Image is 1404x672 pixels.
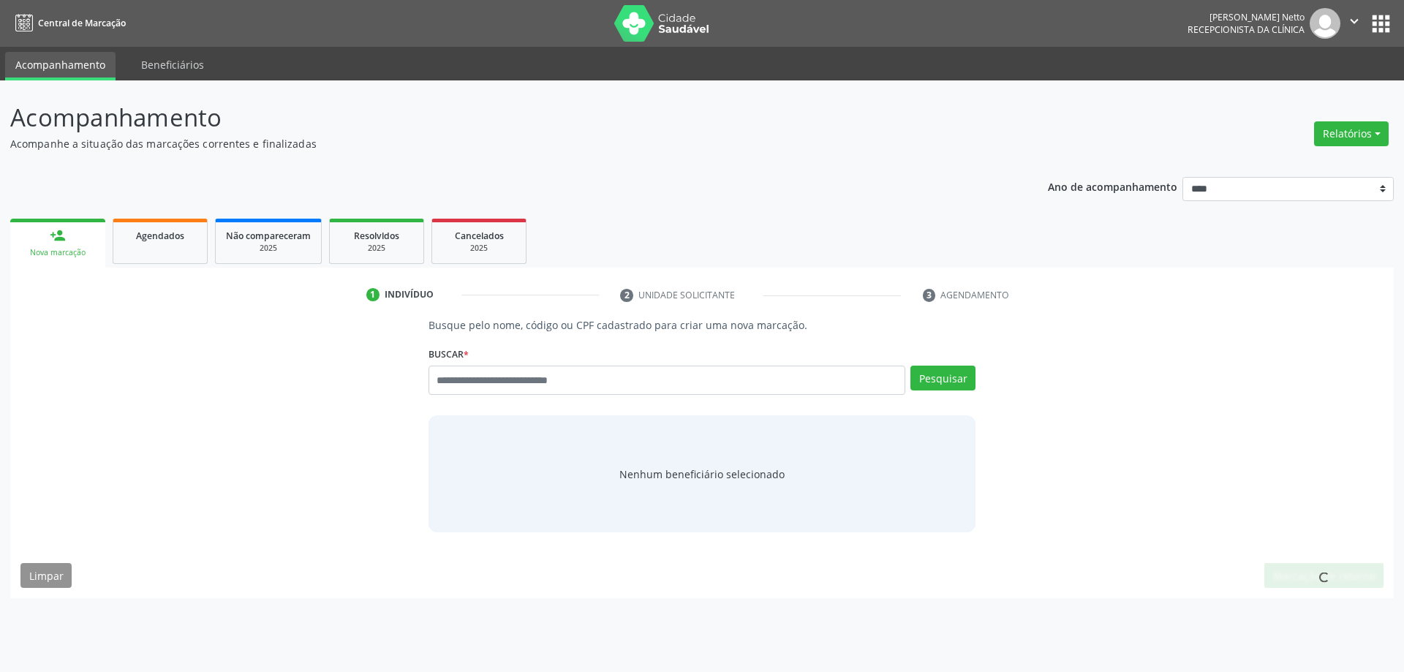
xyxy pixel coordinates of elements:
div: 2025 [226,243,311,254]
a: Beneficiários [131,52,214,78]
button: Relatórios [1314,121,1389,146]
span: Agendados [136,230,184,242]
div: 1 [366,288,380,301]
div: Indivíduo [385,288,434,301]
button:  [1340,8,1368,39]
div: person_add [50,227,66,243]
label: Buscar [429,343,469,366]
a: Acompanhamento [5,52,116,80]
span: Não compareceram [226,230,311,242]
span: Cancelados [455,230,504,242]
img: img [1310,8,1340,39]
i:  [1346,13,1362,29]
div: Nova marcação [20,247,95,258]
div: [PERSON_NAME] Netto [1188,11,1305,23]
a: Central de Marcação [10,11,126,35]
span: Resolvidos [354,230,399,242]
button: Limpar [20,563,72,588]
button: apps [1368,11,1394,37]
span: Nenhum beneficiário selecionado [619,467,785,482]
p: Acompanhamento [10,99,978,136]
button: Pesquisar [910,366,975,390]
p: Busque pelo nome, código ou CPF cadastrado para criar uma nova marcação. [429,317,976,333]
div: 2025 [340,243,413,254]
div: 2025 [442,243,516,254]
span: Recepcionista da clínica [1188,23,1305,36]
p: Ano de acompanhamento [1048,177,1177,195]
p: Acompanhe a situação das marcações correntes e finalizadas [10,136,978,151]
span: Central de Marcação [38,17,126,29]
